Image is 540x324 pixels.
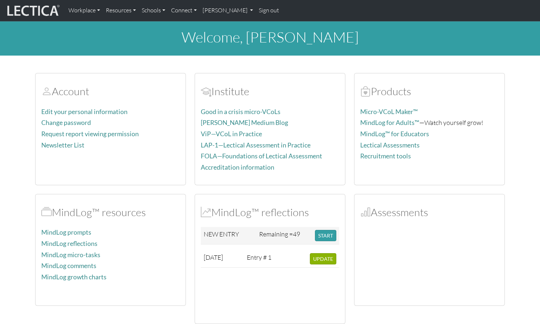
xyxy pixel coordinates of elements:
[103,3,139,18] a: Resources
[41,273,107,281] a: MindLog growth charts
[360,119,419,126] a: MindLog for Adults™
[41,108,128,116] a: Edit your personal information
[41,119,91,126] a: Change password
[360,206,371,219] span: Assessments
[201,163,274,171] a: Accreditation information
[201,85,211,98] span: Account
[360,206,499,219] h2: Assessments
[41,206,52,219] span: MindLog™ resources
[41,251,100,259] a: MindLog micro-tasks
[360,141,420,149] a: Lectical Assessments
[244,250,277,268] td: Entry # 1
[293,230,300,238] span: 49
[66,3,103,18] a: Workplace
[360,117,499,128] p: —Watch yourself grow!
[360,85,371,98] span: Products
[360,85,499,98] h2: Products
[256,3,282,18] a: Sign out
[41,85,52,98] span: Account
[201,206,211,219] span: MindLog
[204,253,223,261] span: [DATE]
[201,130,262,138] a: ViP—VCoL in Practice
[360,108,418,116] a: Micro-VCoL Maker™
[41,130,139,138] a: Request report viewing permission
[256,227,312,244] td: Remaining =
[200,3,256,18] a: [PERSON_NAME]
[360,152,411,160] a: Recruitment tools
[315,230,336,241] button: START
[201,119,288,126] a: [PERSON_NAME] Medium Blog
[360,130,429,138] a: MindLog™ for Educators
[5,4,60,17] img: lecticalive
[201,206,339,219] h2: MindLog™ reflections
[41,85,180,98] h2: Account
[201,85,339,98] h2: Institute
[310,253,336,264] button: UPDATE
[201,108,281,116] a: Good in a crisis micro-VCoLs
[41,262,96,270] a: MindLog comments
[41,240,97,247] a: MindLog reflections
[168,3,200,18] a: Connect
[201,227,256,244] td: NEW ENTRY
[201,141,311,149] a: LAP-1—Lectical Assessment in Practice
[313,256,333,262] span: UPDATE
[201,152,322,160] a: FOLA—Foundations of Lectical Assessment
[41,206,180,219] h2: MindLog™ resources
[41,228,91,236] a: MindLog prompts
[41,141,84,149] a: Newsletter List
[139,3,168,18] a: Schools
